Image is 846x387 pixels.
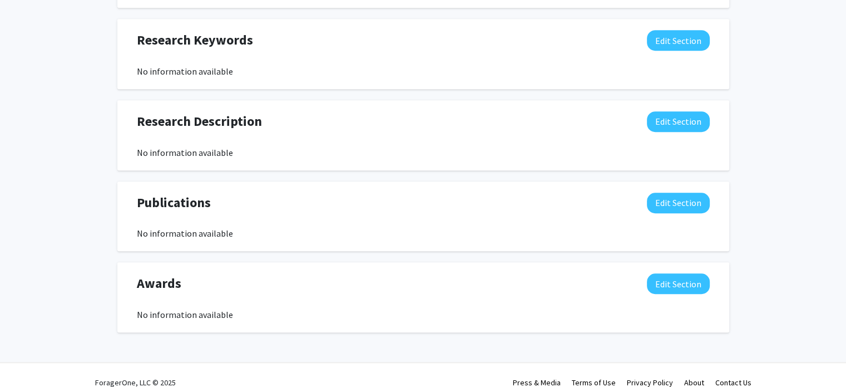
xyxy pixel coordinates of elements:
[137,30,253,50] span: Research Keywords
[137,111,262,131] span: Research Description
[137,273,181,293] span: Awards
[137,65,710,78] div: No information available
[647,30,710,51] button: Edit Research Keywords
[8,337,47,379] iframe: Chat
[647,273,710,294] button: Edit Awards
[137,227,710,240] div: No information available
[137,308,710,321] div: No information available
[137,146,710,159] div: No information available
[137,193,211,213] span: Publications
[647,193,710,213] button: Edit Publications
[647,111,710,132] button: Edit Research Description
